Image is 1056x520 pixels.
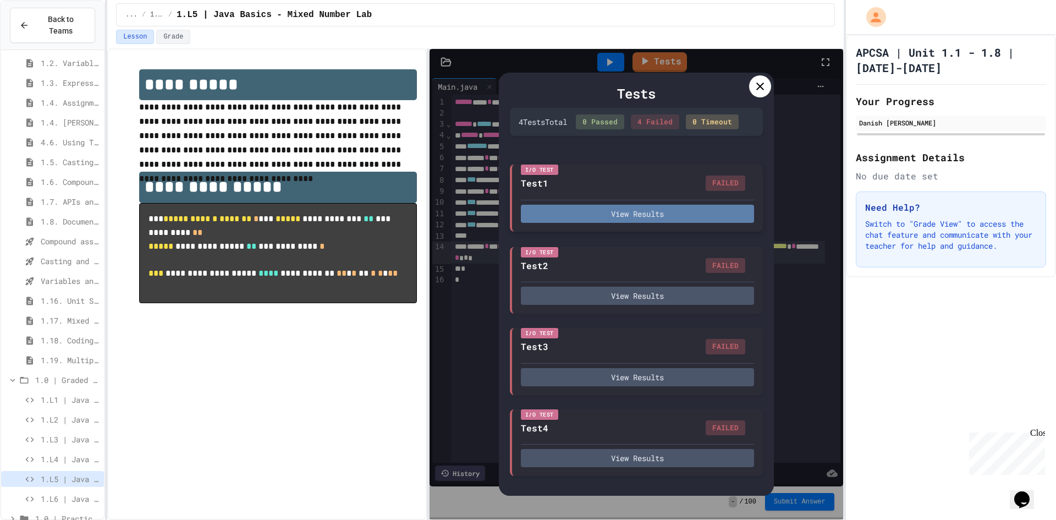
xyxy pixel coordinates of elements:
span: 1.5. Casting and Ranges of Values [41,156,100,168]
span: 1.L1 | Java Basics - Fish Lab [41,394,100,406]
div: Test1 [521,177,548,190]
button: Lesson [116,30,154,44]
iframe: chat widget [1010,476,1045,509]
div: 4 Failed [631,114,679,130]
iframe: chat widget [965,428,1045,475]
span: Back to Teams [36,14,86,37]
span: 1.3. Expressions and Output [New] [41,77,100,89]
div: 0 Passed [576,114,624,130]
span: / [142,10,146,19]
div: FAILED [706,176,745,191]
span: 1.L5 | Java Basics - Mixed Number Lab [41,473,100,485]
div: I/O Test [521,165,558,175]
h3: Need Help? [865,201,1037,214]
div: I/O Test [521,247,558,258]
button: Grade [156,30,190,44]
h2: Your Progress [856,94,1046,109]
span: 1.L2 | Java Basics - Paragraphs Lab [41,414,100,425]
div: Test4 [521,422,548,435]
button: View Results [521,368,754,386]
div: My Account [855,4,889,30]
span: 4.6. Using Text Files [41,136,100,148]
span: 1.19. Multiple Choice Exercises for Unit 1a (1.1-1.6) [41,354,100,366]
span: 1.4. Assignment and Input [41,97,100,108]
span: Variables and Data Types - Quiz [41,275,100,287]
div: FAILED [706,258,745,273]
button: View Results [521,287,754,305]
div: FAILED [706,420,745,436]
button: View Results [521,449,754,467]
div: No due date set [856,169,1046,183]
div: Danish [PERSON_NAME] [859,118,1043,128]
span: 1.L3 | Java Basics - Printing Code Lab [41,434,100,445]
span: 1.0 | Graded Labs [150,10,164,19]
div: I/O Test [521,328,558,338]
span: 1.18. Coding Practice 1a (1.1-1.6) [41,335,100,346]
div: 4 Test s Total [519,116,567,128]
h2: Assignment Details [856,150,1046,165]
span: Casting and Ranges of variables - Quiz [41,255,100,267]
span: 1.17. Mixed Up Code Practice 1.1-1.6 [41,315,100,326]
span: 1.0 | Graded Labs [35,374,100,386]
span: 1.4. [PERSON_NAME] and User Input [41,117,100,128]
p: Switch to "Grade View" to access the chat feature and communicate with your teacher for help and ... [865,218,1037,251]
span: 1.L4 | Java Basics - Rectangle Lab [41,453,100,465]
span: Compound assignment operators - Quiz [41,236,100,247]
div: FAILED [706,339,745,354]
div: I/O Test [521,409,558,420]
span: 1.L6 | Java Basics - Final Calculator Lab [41,493,100,505]
span: 1.L5 | Java Basics - Mixed Number Lab [177,8,372,21]
div: Tests [510,84,763,103]
div: Test2 [521,259,548,272]
span: 1.8. Documentation with Comments and Preconditions [41,216,100,227]
h1: APCSA | Unit 1.1 - 1.8 | [DATE]-[DATE] [856,45,1046,75]
span: 1.16. Unit Summary 1a (1.1-1.6) [41,295,100,306]
div: Chat with us now!Close [4,4,76,70]
span: / [168,10,172,19]
button: View Results [521,205,754,223]
span: 1.2. Variables and Data Types [41,57,100,69]
div: Test3 [521,340,548,353]
span: 1.6. Compound Assignment Operators [41,176,100,188]
span: 1.7. APIs and Libraries [41,196,100,207]
button: Back to Teams [10,8,95,43]
div: 0 Timeout [686,114,739,130]
span: ... [125,10,137,19]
